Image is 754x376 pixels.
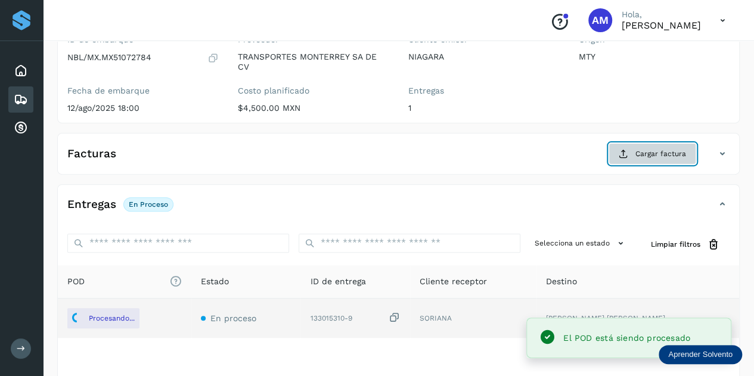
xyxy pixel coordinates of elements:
h4: Facturas [67,147,116,161]
label: Entregas [408,86,560,96]
div: Cuentas por cobrar [8,115,33,141]
label: Costo planificado [238,86,389,96]
div: FacturasCargar factura [58,143,739,174]
span: Cliente receptor [420,275,487,288]
div: Aprender Solvento [659,345,742,364]
p: $4,500.00 MXN [238,103,389,113]
p: 12/ago/2025 18:00 [67,103,219,113]
span: ID de entrega [310,275,365,288]
button: Limpiar filtros [641,234,730,256]
td: [PERSON_NAME] [PERSON_NAME] [536,299,739,338]
button: Procesando... [67,308,139,328]
p: Angele Monserrat Manriquez Bisuett [622,20,701,31]
span: Limpiar filtros [651,239,700,250]
p: Procesando... [89,314,135,322]
p: 1 [408,103,560,113]
label: Fecha de embarque [67,86,219,96]
h4: Entregas [67,198,116,212]
span: En proceso [210,313,256,323]
span: Estado [201,275,229,288]
span: Destino [546,275,577,288]
button: Selecciona un estado [530,234,632,253]
span: El POD está siendo procesado [563,333,690,343]
span: Cargar factura [635,148,686,159]
p: TRANSPORTES MONTERREY SA DE CV [238,52,389,72]
td: SORIANA [410,299,536,338]
div: 133015310-9 [310,312,400,324]
p: MTY [578,52,730,62]
button: Cargar factura [609,143,696,164]
div: Inicio [8,58,33,84]
p: Aprender Solvento [668,350,733,359]
p: NBL/MX.MX51072784 [67,52,151,63]
p: En proceso [129,200,168,209]
div: EntregasEn proceso [58,194,739,224]
div: Embarques [8,86,33,113]
span: POD [67,275,182,288]
p: NIAGARA [408,52,560,62]
p: Hola, [622,10,701,20]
